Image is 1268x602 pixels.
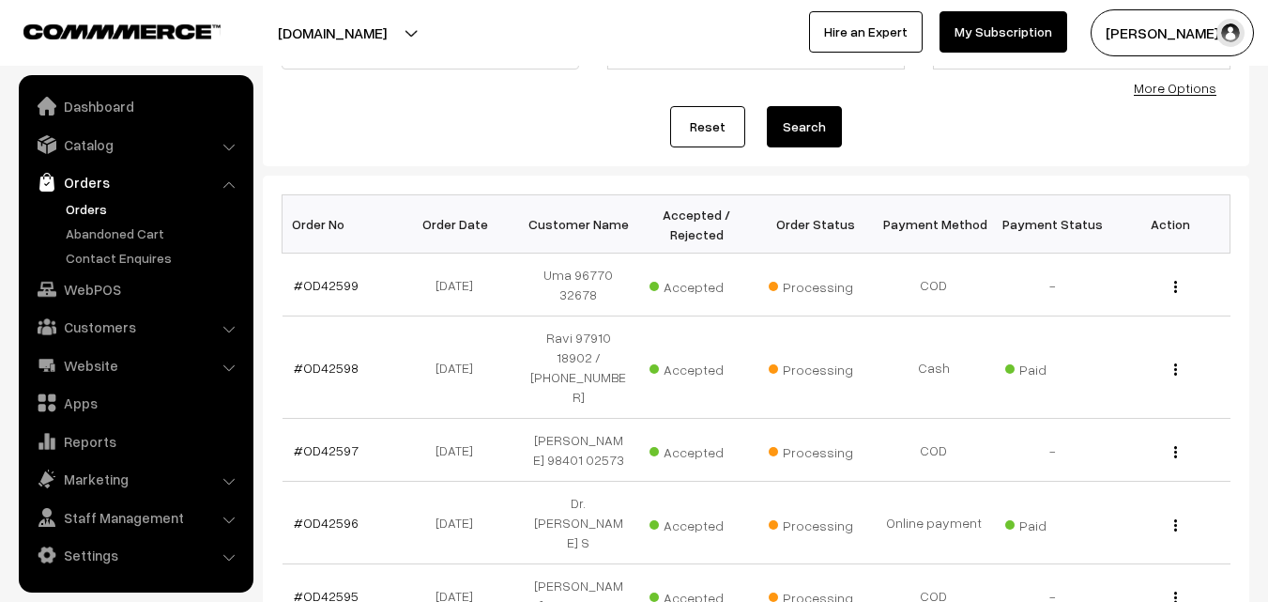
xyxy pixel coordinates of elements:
th: Action [1111,195,1230,254]
img: Menu [1174,519,1177,532]
th: Order Status [756,195,875,254]
a: More Options [1134,80,1216,96]
td: - [993,419,1111,482]
td: COD [875,254,993,316]
td: [DATE] [401,419,519,482]
span: Processing [769,438,863,462]
td: COD [875,419,993,482]
img: Menu [1174,363,1177,376]
a: Reset [670,106,745,147]
a: #OD42596 [294,515,359,531]
span: Paid [1005,355,1099,379]
a: Apps [23,386,247,420]
span: Processing [769,511,863,535]
td: [PERSON_NAME] 98401 02573 [519,419,637,482]
a: My Subscription [940,11,1067,53]
a: Hire an Expert [809,11,923,53]
th: Order Date [401,195,519,254]
th: Accepted / Rejected [637,195,756,254]
span: Accepted [649,272,743,297]
span: Accepted [649,438,743,462]
a: #OD42598 [294,360,359,376]
td: Dr. [PERSON_NAME] S [519,482,637,564]
span: Processing [769,355,863,379]
a: COMMMERCE [23,19,188,41]
a: #OD42599 [294,277,359,293]
img: user [1216,19,1245,47]
span: Paid [1005,511,1099,535]
a: Dashboard [23,89,247,123]
td: Cash [875,316,993,419]
button: [DOMAIN_NAME] [212,9,452,56]
td: Uma 96770 32678 [519,254,637,316]
td: [DATE] [401,482,519,564]
a: Staff Management [23,501,247,534]
a: #OD42597 [294,442,359,458]
th: Order No [283,195,401,254]
a: WebPOS [23,272,247,306]
a: Abandoned Cart [61,224,247,243]
span: Accepted [649,511,743,535]
a: Settings [23,538,247,572]
th: Payment Method [875,195,993,254]
a: Reports [23,424,247,458]
img: Menu [1174,281,1177,293]
a: Contact Enquires [61,248,247,268]
td: Online payment [875,482,993,564]
td: [DATE] [401,316,519,419]
button: Search [767,106,842,147]
img: Menu [1174,446,1177,458]
th: Payment Status [993,195,1111,254]
td: [DATE] [401,254,519,316]
a: Customers [23,310,247,344]
img: COMMMERCE [23,24,221,39]
a: Orders [23,165,247,199]
a: Orders [61,199,247,219]
td: Ravi 97910 18902 / [PHONE_NUMBER] [519,316,637,419]
span: Accepted [649,355,743,379]
span: Processing [769,272,863,297]
a: Marketing [23,462,247,496]
button: [PERSON_NAME] s… [1091,9,1254,56]
td: - [993,254,1111,316]
a: Website [23,348,247,382]
th: Customer Name [519,195,637,254]
a: Catalog [23,128,247,162]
